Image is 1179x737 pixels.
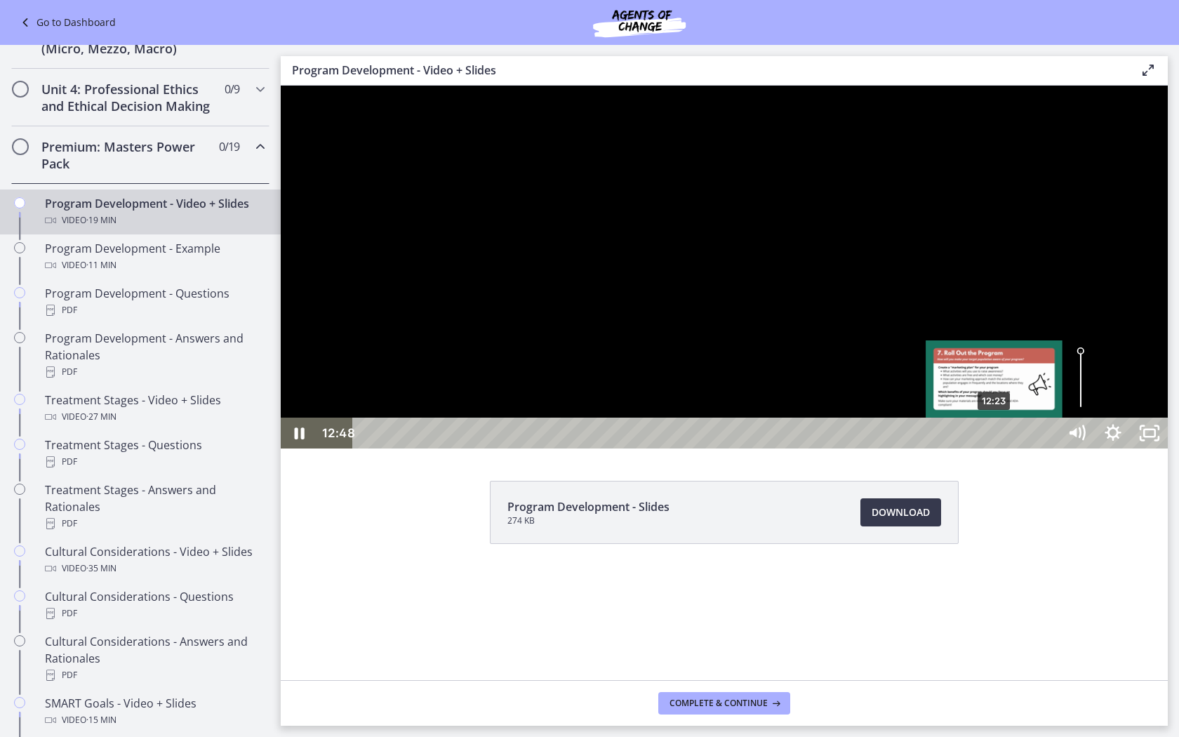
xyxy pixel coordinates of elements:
div: Cultural Considerations - Questions [45,588,264,622]
h3: Program Development - Video + Slides [292,62,1117,79]
div: PDF [45,667,264,684]
div: Treatment Stages - Video + Slides [45,392,264,425]
div: Video [45,212,264,229]
div: PDF [45,302,264,319]
div: Program Development - Answers and Rationales [45,330,264,380]
div: Treatment Stages - Answers and Rationales [45,482,264,532]
div: Video [45,560,264,577]
span: 0 / 9 [225,81,239,98]
span: 0 / 19 [219,138,239,155]
span: · 27 min [86,409,116,425]
div: Program Development - Video + Slides [45,195,264,229]
div: SMART Goals - Video + Slides [45,695,264,729]
div: Program Development - Example [45,240,264,274]
div: Volume [786,255,814,332]
span: · 15 min [86,712,116,729]
div: Video [45,712,264,729]
button: Mute [778,332,814,363]
span: · 35 min [86,560,116,577]
button: Complete & continue [658,692,790,715]
div: Cultural Considerations - Answers and Rationales [45,633,264,684]
div: Cultural Considerations - Video + Slides [45,543,264,577]
button: Show settings menu [814,332,851,363]
iframe: Video Lesson [281,86,1168,449]
h2: Unit 4: Professional Ethics and Ethical Decision Making [41,81,213,114]
h2: Premium: Masters Power Pack [41,138,213,172]
span: Program Development - Slides [507,498,670,515]
span: Complete & continue [670,698,768,709]
div: PDF [45,605,264,622]
div: Program Development - Questions [45,285,264,319]
span: Download [872,504,930,521]
div: Treatment Stages - Questions [45,437,264,470]
div: Video [45,257,264,274]
div: Video [45,409,264,425]
img: Agents of Change [555,6,724,39]
a: Go to Dashboard [17,14,116,31]
span: 274 KB [507,515,670,526]
button: Unfullscreen [851,332,887,363]
a: Download [860,498,941,526]
span: · 11 min [86,257,116,274]
span: · 19 min [86,212,116,229]
div: PDF [45,515,264,532]
div: PDF [45,364,264,380]
div: PDF [45,453,264,470]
